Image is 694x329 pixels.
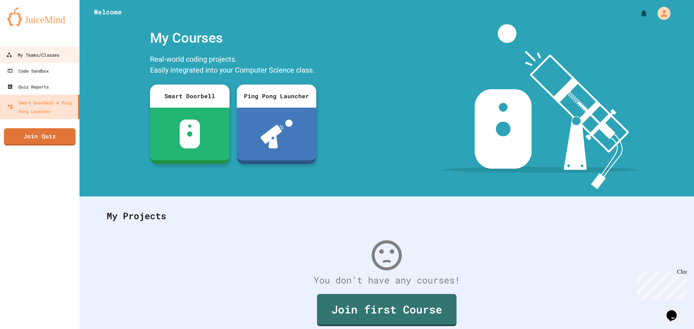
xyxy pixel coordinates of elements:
[650,5,672,22] div: My Account
[99,273,674,287] div: You don't have any courses!
[317,294,457,326] a: Join first Course
[664,300,687,322] iframe: chat widget
[146,24,320,52] div: My Courses
[634,269,687,299] iframe: chat widget
[626,7,650,20] div: My Notifications
[99,202,674,230] div: My Projects
[6,51,59,60] div: My Teams/Classes
[7,82,49,91] div: Quiz Reports
[7,7,72,26] img: logo-orange.svg
[146,52,320,79] div: Real-world coding projects. Easily integrated into your Computer Science class.
[237,85,316,108] div: Ping Pong Launcher
[150,85,230,108] div: Smart Doorbell
[4,128,76,146] a: Join Quiz
[180,120,200,148] img: sdb-white.svg
[7,98,75,116] div: Smart Doorbell & Ping Pong Launcher
[444,24,637,189] img: banner-image-my-projects.png
[3,3,50,46] div: Chat with us now!Close
[7,66,49,75] div: Code Sandbox
[261,120,293,148] img: ppl-with-ball.png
